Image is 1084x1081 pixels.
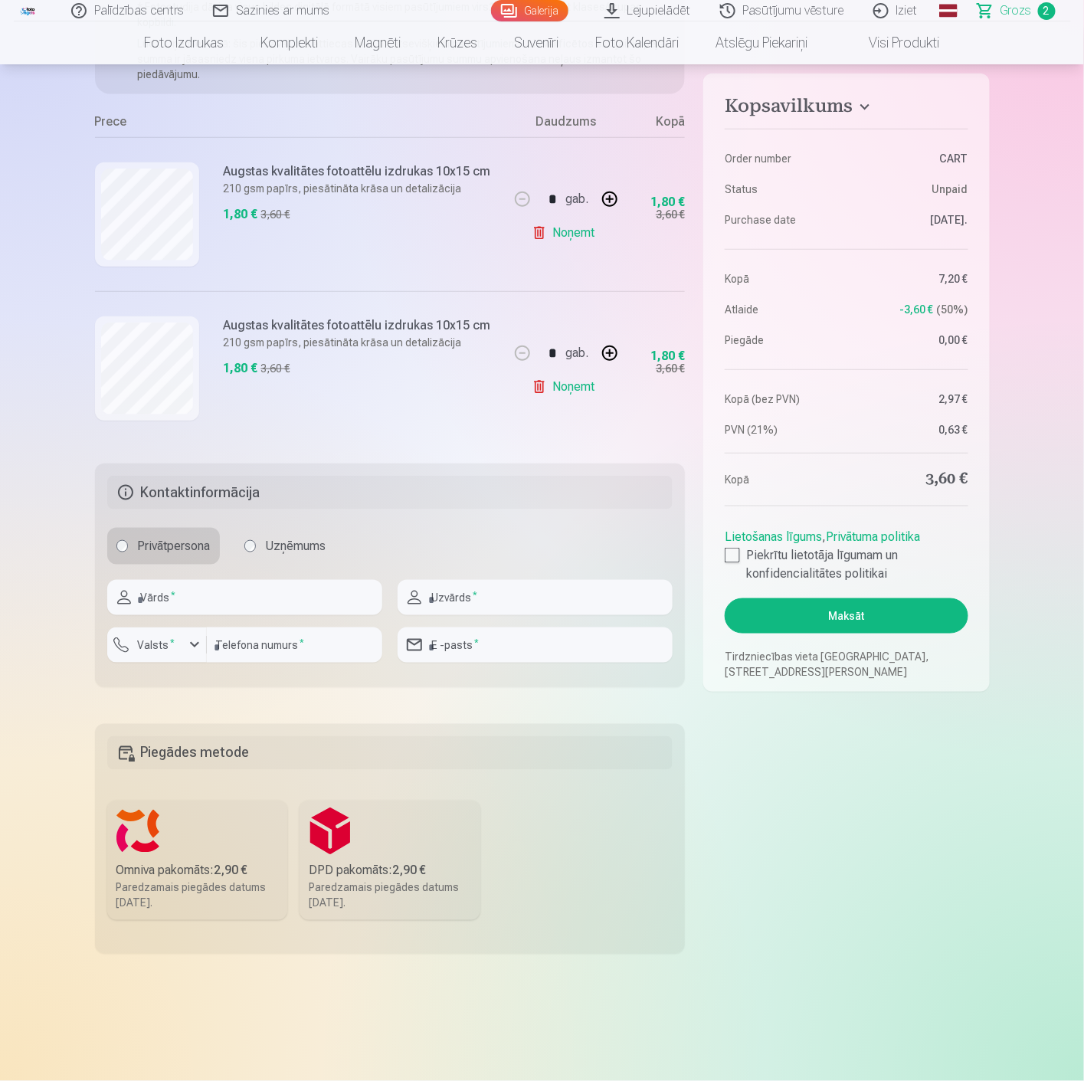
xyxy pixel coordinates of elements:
[532,218,601,248] a: Noņemt
[725,271,839,287] dt: Kopā
[244,540,257,552] input: Uzņēmums
[496,21,578,64] a: Suvenīri
[656,361,685,376] div: 3,60 €
[725,212,839,228] dt: Purchase date
[565,335,588,372] div: gab.
[725,649,968,680] p: Tirdzniecības vieta [GEOGRAPHIC_DATA], [STREET_ADDRESS][PERSON_NAME]
[725,302,839,317] dt: Atlaide
[854,332,968,348] dd: 0,00 €
[1038,2,1056,20] span: 2
[309,880,471,911] div: Paredzamais piegādes datums [DATE].
[215,863,248,878] b: 2,90 €
[932,182,968,197] span: Unpaid
[725,529,822,544] a: Lietošanas līgums
[107,528,220,565] label: Privātpersona
[1000,2,1032,20] span: Grozs
[107,476,673,509] h5: Kontaktinformācija
[224,181,491,196] p: 210 gsm papīrs, piesātināta krāsa un detalizācija
[224,205,258,224] div: 1,80 €
[95,113,509,137] div: Prece
[900,302,934,317] span: -3,60 €
[224,335,491,350] p: 210 gsm papīrs, piesātināta krāsa un detalizācija
[224,162,491,181] h6: Augstas kvalitātes fotoattēlu izdrukas 10x15 cm
[337,21,420,64] a: Magnēti
[578,21,698,64] a: Foto kalendāri
[854,271,968,287] dd: 7,20 €
[725,598,968,634] button: Maksāt
[725,422,839,437] dt: PVN (21%)
[132,637,182,653] label: Valsts
[650,198,685,207] div: 1,80 €
[624,113,685,137] div: Kopā
[243,21,337,64] a: Komplekti
[532,372,601,402] a: Noņemt
[826,529,920,544] a: Privātuma politika
[261,207,290,222] div: 3,60 €
[937,302,968,317] span: 50 %
[224,316,491,335] h6: Augstas kvalitātes fotoattēlu izdrukas 10x15 cm
[725,469,839,490] dt: Kopā
[509,113,624,137] div: Daudzums
[854,422,968,437] dd: 0,63 €
[107,736,673,770] h5: Piegādes metode
[20,6,37,15] img: /fa1
[656,207,685,222] div: 3,60 €
[116,540,129,552] input: Privātpersona
[116,862,279,880] div: Omniva pakomāts :
[565,181,588,218] div: gab.
[725,182,839,197] dt: Status
[854,151,968,166] dd: CART
[261,361,290,376] div: 3,60 €
[116,880,279,911] div: Paredzamais piegādes datums [DATE].
[854,469,968,490] dd: 3,60 €
[827,21,958,64] a: Visi produkti
[224,359,258,378] div: 1,80 €
[235,528,336,565] label: Uzņēmums
[854,212,968,228] dd: [DATE].
[650,352,685,361] div: 1,80 €
[420,21,496,64] a: Krūzes
[309,862,471,880] div: DPD pakomāts :
[107,627,207,663] button: Valsts*
[725,522,968,583] div: ,
[392,863,426,878] b: 2,90 €
[725,95,968,123] button: Kopsavilkums
[725,151,839,166] dt: Order number
[126,21,243,64] a: Foto izdrukas
[725,546,968,583] label: Piekrītu lietotāja līgumam un konfidencialitātes politikai
[698,21,827,64] a: Atslēgu piekariņi
[725,332,839,348] dt: Piegāde
[725,391,839,407] dt: Kopā (bez PVN)
[854,391,968,407] dd: 2,97 €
